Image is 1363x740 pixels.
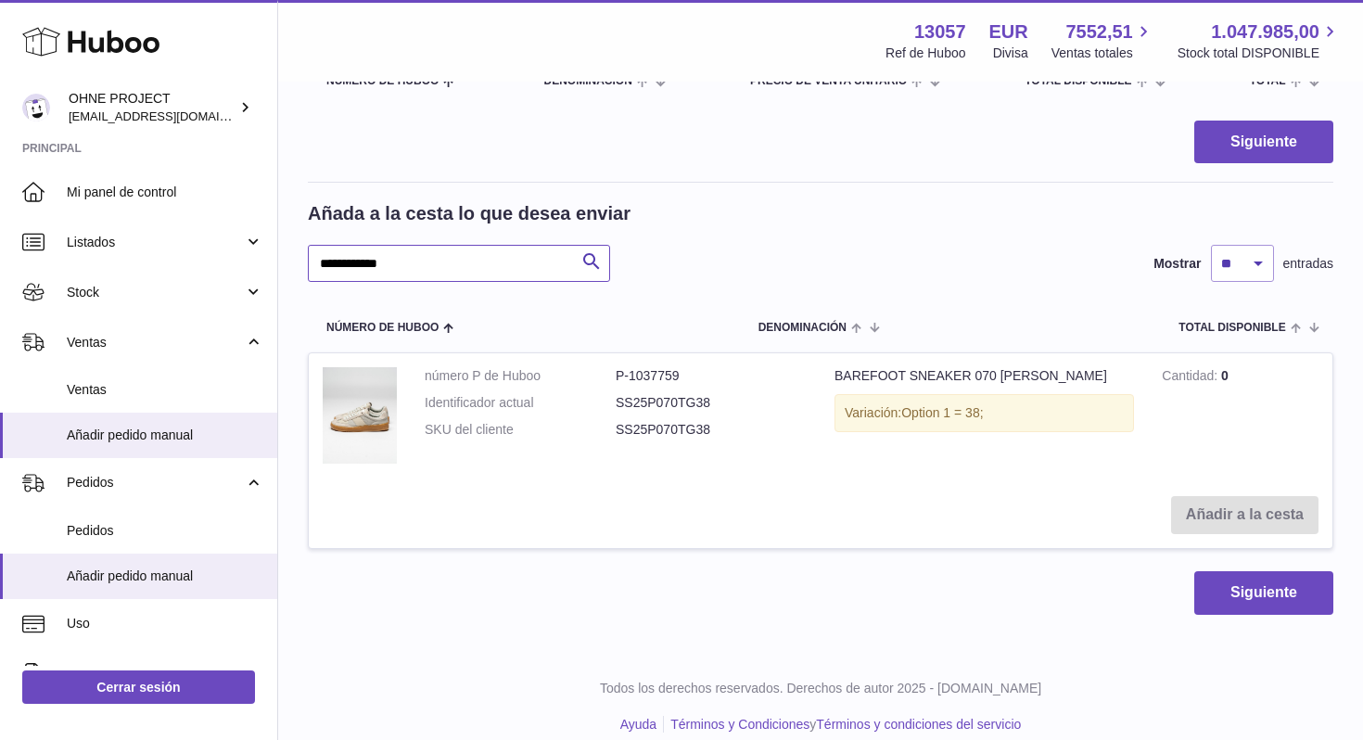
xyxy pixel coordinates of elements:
[834,394,1134,432] div: Variación:
[670,717,809,732] a: Términos y Condiciones
[1283,255,1333,273] span: entradas
[1178,322,1285,334] span: Total DISPONIBLE
[816,717,1021,732] a: Términos y condiciones del servicio
[425,394,616,412] dt: Identificador actual
[1051,45,1154,62] span: Ventas totales
[1250,75,1286,87] span: Total
[293,680,1348,697] p: Todos los derechos reservados. Derechos de autor 2025 - [DOMAIN_NAME]
[67,568,263,585] span: Añadir pedido manual
[1162,368,1221,388] strong: Cantidad
[1051,19,1154,62] a: 7552,51 Ventas totales
[323,367,397,464] img: BAREFOOT SNEAKER 070 TEDDY GREY
[901,405,983,420] span: Option 1 = 38;
[67,381,263,399] span: Ventas
[914,19,966,45] strong: 13057
[1148,353,1332,482] td: 0
[69,108,273,123] span: [EMAIL_ADDRESS][DOMAIN_NAME]
[1153,255,1201,273] label: Mostrar
[1065,19,1132,45] span: 7552,51
[67,334,244,351] span: Ventas
[22,94,50,121] img: support@ohneproject.com
[1211,19,1319,45] span: 1.047.985,00
[1194,571,1333,615] button: Siguiente
[69,90,236,125] div: OHNE PROJECT
[750,75,907,87] span: Precio de venta unitario
[67,184,263,201] span: Mi panel de control
[67,427,263,444] span: Añadir pedido manual
[67,615,263,632] span: Uso
[1194,121,1333,164] button: Siguiente
[326,322,439,334] span: Número de Huboo
[993,45,1028,62] div: Divisa
[620,717,656,732] a: Ayuda
[425,367,616,385] dt: número P de Huboo
[67,665,244,683] span: Facturación y pagos
[616,367,807,385] dd: P-1037759
[616,394,807,412] dd: SS25P070TG38
[821,353,1148,482] td: BAREFOOT SNEAKER 070 [PERSON_NAME]
[989,19,1028,45] strong: EUR
[425,421,616,439] dt: SKU del cliente
[885,45,965,62] div: Ref de Huboo
[1178,45,1341,62] span: Stock total DISPONIBLE
[758,322,847,334] span: Denominación
[67,522,263,540] span: Pedidos
[22,670,255,704] a: Cerrar sesión
[308,201,631,226] h2: Añada a la cesta lo que desea enviar
[1025,75,1131,87] span: Total DISPONIBLE
[67,234,244,251] span: Listados
[326,75,439,87] span: Número de Huboo
[616,421,807,439] dd: SS25P070TG38
[543,75,631,87] span: Denominación
[67,474,244,491] span: Pedidos
[1178,19,1341,62] a: 1.047.985,00 Stock total DISPONIBLE
[67,284,244,301] span: Stock
[664,716,1021,734] li: y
